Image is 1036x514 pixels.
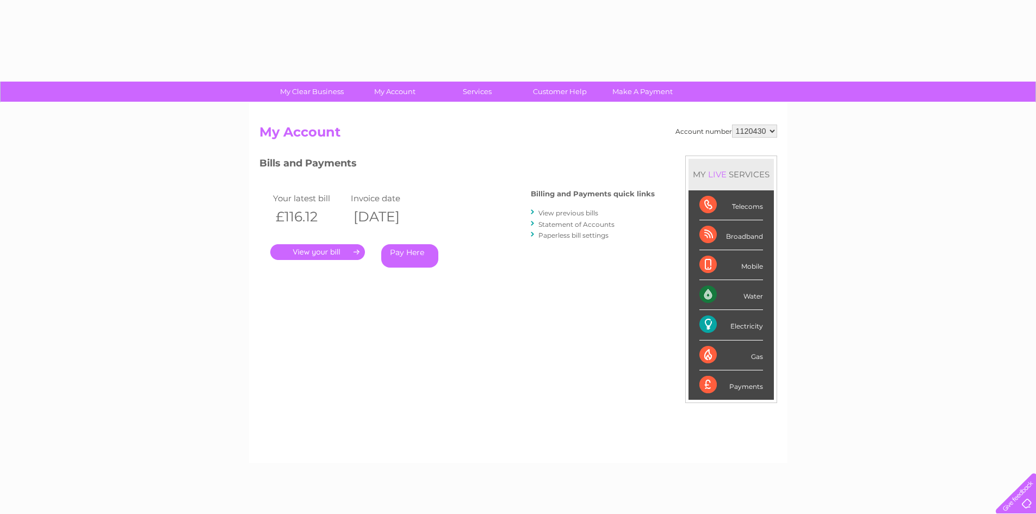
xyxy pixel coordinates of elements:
[699,190,763,220] div: Telecoms
[432,82,522,102] a: Services
[538,209,598,217] a: View previous bills
[699,370,763,400] div: Payments
[675,125,777,138] div: Account number
[531,190,655,198] h4: Billing and Payments quick links
[259,125,777,145] h2: My Account
[688,159,774,190] div: MY SERVICES
[348,191,426,206] td: Invoice date
[699,250,763,280] div: Mobile
[270,206,349,228] th: £116.12
[598,82,687,102] a: Make A Payment
[699,310,763,340] div: Electricity
[259,156,655,175] h3: Bills and Payments
[350,82,439,102] a: My Account
[699,280,763,310] div: Water
[270,191,349,206] td: Your latest bill
[348,206,426,228] th: [DATE]
[706,169,729,179] div: LIVE
[699,220,763,250] div: Broadband
[267,82,357,102] a: My Clear Business
[538,220,615,228] a: Statement of Accounts
[538,231,609,239] a: Paperless bill settings
[270,244,365,260] a: .
[699,340,763,370] div: Gas
[515,82,605,102] a: Customer Help
[381,244,438,268] a: Pay Here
